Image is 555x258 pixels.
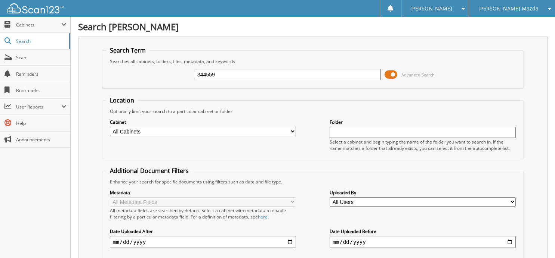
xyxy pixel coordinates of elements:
input: start [110,236,296,248]
span: Cabinets [16,22,61,28]
label: Folder [330,119,516,125]
span: [PERSON_NAME] [410,6,452,11]
label: Date Uploaded Before [330,228,516,235]
span: Announcements [16,136,67,143]
label: Date Uploaded After [110,228,296,235]
span: Search [16,38,65,44]
div: All metadata fields are searched by default. Select a cabinet with metadata to enable filtering b... [110,207,296,220]
img: scan123-logo-white.svg [7,3,64,13]
label: Metadata [110,189,296,196]
label: Uploaded By [330,189,516,196]
span: Reminders [16,71,67,77]
div: Select a cabinet and begin typing the name of the folder you want to search in. If the name match... [330,139,516,151]
span: [PERSON_NAME] Mazda [478,6,539,11]
legend: Additional Document Filters [106,167,192,175]
div: Enhance your search for specific documents using filters such as date and file type. [106,179,519,185]
div: Searches all cabinets, folders, files, metadata, and keywords [106,58,519,64]
span: Help [16,120,67,126]
legend: Location [106,96,138,104]
label: Cabinet [110,119,296,125]
span: Scan [16,54,67,61]
div: Optionally limit your search to a particular cabinet or folder [106,108,519,114]
span: Bookmarks [16,87,67,94]
legend: Search Term [106,46,149,54]
input: end [330,236,516,248]
span: User Reports [16,104,61,110]
a: here [258,214,268,220]
iframe: Chat Widget [518,222,555,258]
h1: Search [PERSON_NAME] [78,21,548,33]
span: Advanced Search [401,72,435,78]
